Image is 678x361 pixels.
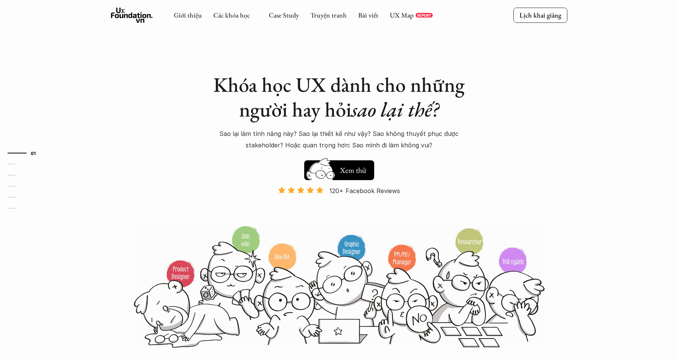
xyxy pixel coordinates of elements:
h5: Xem thử [340,165,366,176]
a: Truyện tranh [310,11,347,19]
a: UX Map [390,11,414,19]
a: Các khóa học [213,11,250,19]
a: Xem thử [304,157,374,180]
p: REPORT [417,13,431,18]
a: REPORT [416,13,433,18]
p: Sao lại làm tính năng này? Sao lại thiết kế như vậy? Sao không thuyết phục được stakeholder? Hoặc... [210,128,468,151]
a: Lịch khai giảng [513,8,567,22]
a: Bài viết [358,11,378,19]
p: Lịch khai giảng [519,11,561,19]
h1: Khóa học UX dành cho những người hay hỏi [206,72,472,122]
p: 120+ Facebook Reviews [329,185,400,196]
a: Case Study [269,11,299,19]
a: 01 [8,149,44,158]
a: 120+ Facebook Reviews [272,186,407,225]
strong: 01 [31,150,36,155]
a: Giới thiệu [174,11,202,19]
em: sao lại thế? [351,96,439,123]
